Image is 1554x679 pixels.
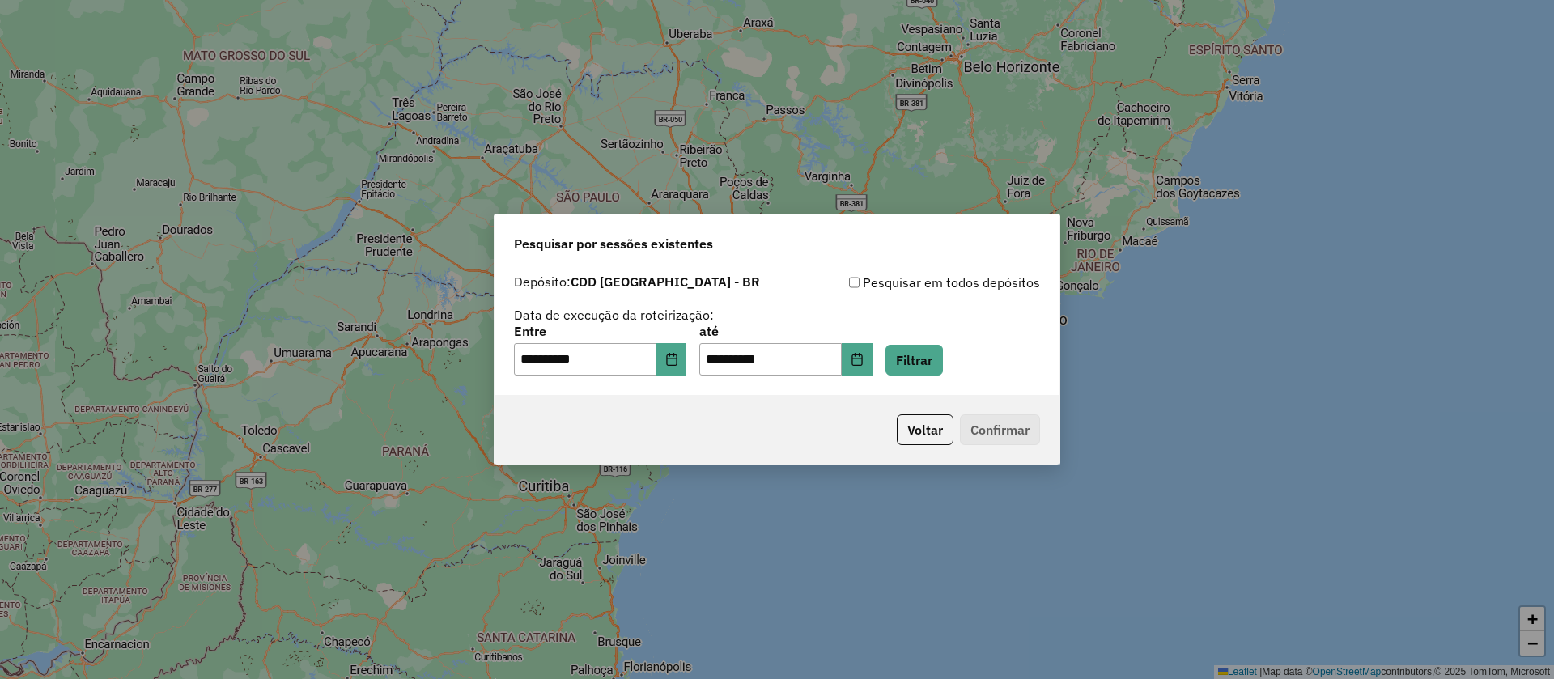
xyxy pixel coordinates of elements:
button: Voltar [897,414,953,445]
label: Depósito: [514,272,760,291]
button: Choose Date [842,343,873,376]
span: Pesquisar por sessões existentes [514,234,713,253]
label: até [699,321,872,341]
div: Pesquisar em todos depósitos [777,273,1040,292]
button: Choose Date [656,343,687,376]
label: Entre [514,321,686,341]
label: Data de execução da roteirização: [514,305,714,325]
button: Filtrar [885,345,943,376]
strong: CDD [GEOGRAPHIC_DATA] - BR [571,274,760,290]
